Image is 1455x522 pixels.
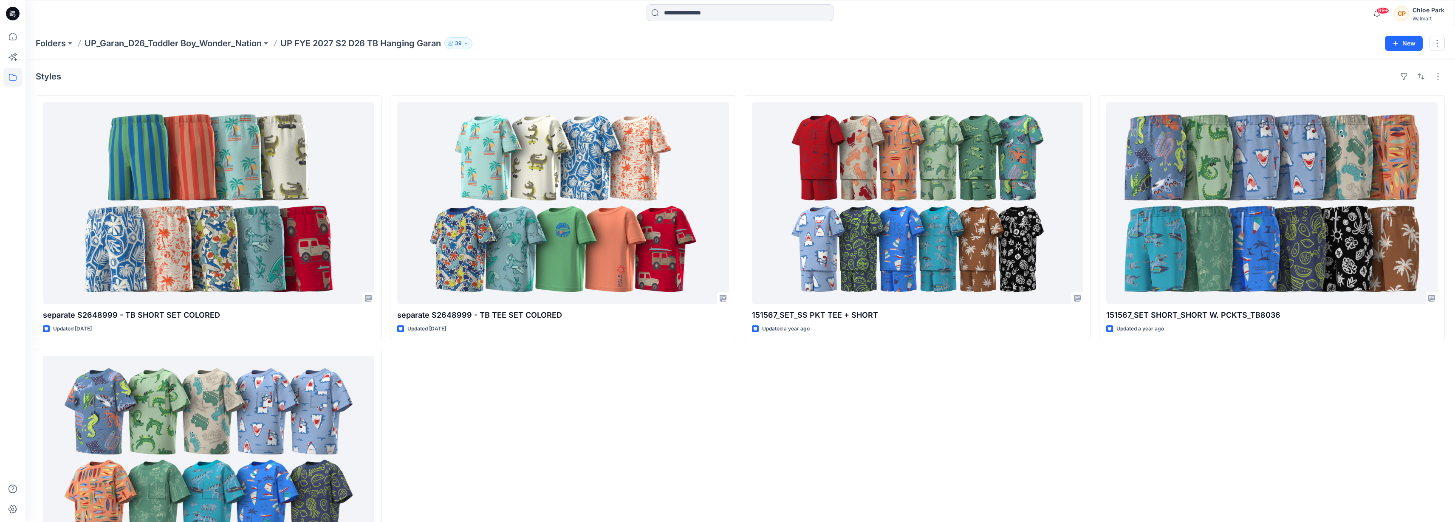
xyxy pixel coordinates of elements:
[85,37,262,49] a: UP_Garan_D26_Toddler Boy_Wonder_Nation
[397,102,729,304] a: separate S2648999 - TB TEE SET COLORED
[1376,7,1389,14] span: 99+
[1106,102,1438,304] a: 151567_SET SHORT_SHORT W. PCKTS_TB8036
[280,37,441,49] p: UP FYE 2027 S2 D26 TB Hanging Garan
[1413,15,1444,22] div: Walmart
[762,324,810,333] p: Updated a year ago
[43,309,374,321] p: separate S2648999 - TB SHORT SET COLORED
[444,37,472,49] button: 39
[752,309,1083,321] p: 151567_SET_SS PKT TEE + SHORT
[36,37,66,49] a: Folders
[1394,6,1409,21] div: CP
[1385,36,1423,51] button: New
[43,102,374,304] a: separate S2648999 - TB SHORT SET COLORED
[36,71,61,82] h4: Styles
[397,309,729,321] p: separate S2648999 - TB TEE SET COLORED
[1413,5,1444,15] div: Chloe Park
[1116,324,1164,333] p: Updated a year ago
[752,102,1083,304] a: 151567_SET_SS PKT TEE + SHORT
[1106,309,1438,321] p: 151567_SET SHORT_SHORT W. PCKTS_TB8036
[455,39,462,48] p: 39
[407,324,446,333] p: Updated [DATE]
[53,324,92,333] p: Updated [DATE]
